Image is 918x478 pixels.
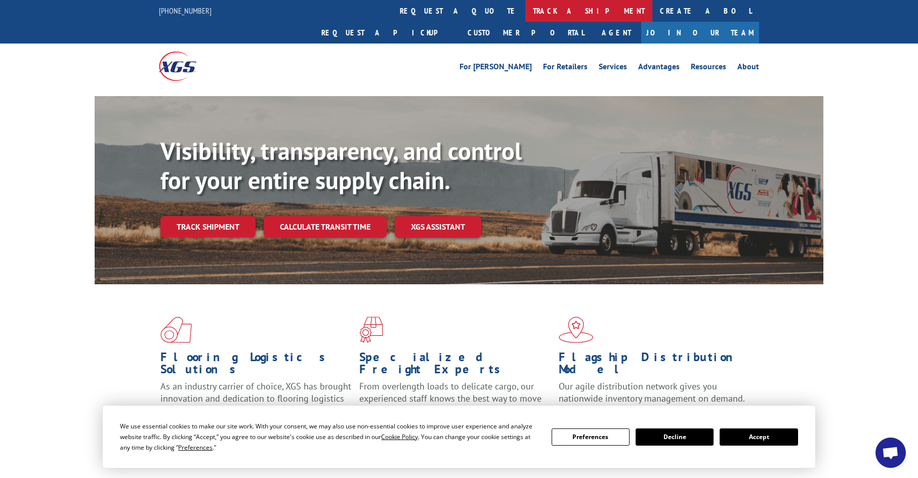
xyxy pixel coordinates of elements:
[691,63,726,74] a: Resources
[720,428,798,446] button: Accept
[543,63,588,74] a: For Retailers
[636,428,714,446] button: Decline
[103,406,815,468] div: Cookie Consent Prompt
[160,216,256,237] a: Track shipment
[638,63,680,74] a: Advantages
[120,421,539,453] div: We use essential cookies to make our site work. With your consent, we may also use non-essential ...
[559,380,745,404] span: Our agile distribution network gives you nationwide inventory management on demand.
[159,6,212,16] a: [PHONE_NUMBER]
[314,22,460,44] a: Request a pickup
[160,351,352,380] h1: Flooring Logistics Solutions
[592,22,641,44] a: Agent
[359,317,383,343] img: xgs-icon-focused-on-flooring-red
[552,428,630,446] button: Preferences
[460,63,532,74] a: For [PERSON_NAME]
[875,438,906,468] div: Open chat
[737,63,759,74] a: About
[641,22,759,44] a: Join Our Team
[359,380,551,425] p: From overlength loads to delicate cargo, our experienced staff knows the best way to move your fr...
[160,135,522,196] b: Visibility, transparency, and control for your entire supply chain.
[381,432,418,441] span: Cookie Policy
[599,63,627,74] a: Services
[359,351,551,380] h1: Specialized Freight Experts
[178,443,213,452] span: Preferences
[559,317,594,343] img: xgs-icon-flagship-distribution-model-red
[559,351,750,380] h1: Flagship Distribution Model
[460,22,592,44] a: Customer Portal
[160,380,351,416] span: As an industry carrier of choice, XGS has brought innovation and dedication to flooring logistics...
[160,317,192,343] img: xgs-icon-total-supply-chain-intelligence-red
[264,216,387,238] a: Calculate transit time
[395,216,481,238] a: XGS ASSISTANT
